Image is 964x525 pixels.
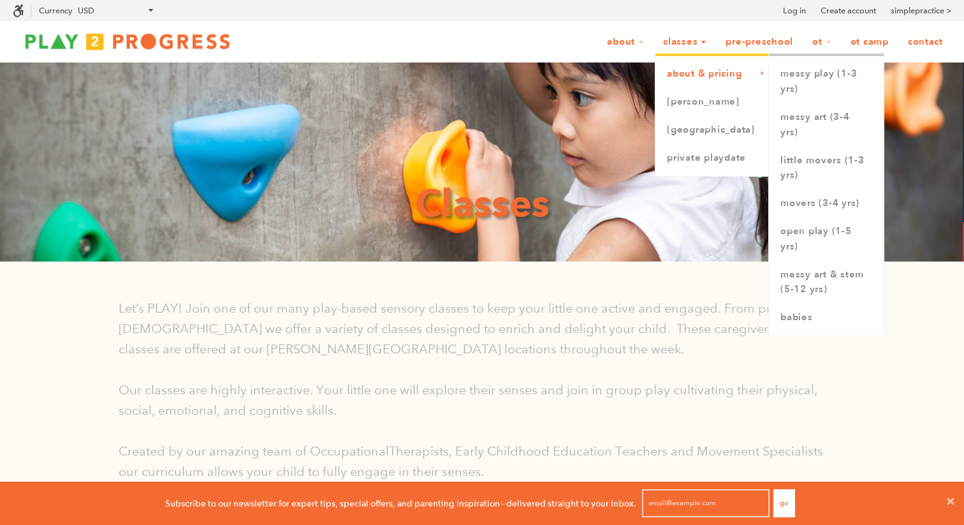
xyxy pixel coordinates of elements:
[655,30,715,54] a: Classes
[655,88,769,116] a: [PERSON_NAME]
[165,496,636,510] p: Subscribe to our newsletter for expert tips, special offers, and parenting inspiration - delivere...
[804,30,840,54] a: OT
[769,304,884,332] a: Babies
[717,30,801,54] a: Pre-Preschool
[39,6,72,15] label: Currency
[842,30,897,54] a: OT Camp
[900,30,951,54] a: Contact
[769,60,884,103] a: Messy Play (1-3 yrs)
[773,489,795,517] button: Go
[655,60,769,88] a: About & Pricing
[599,30,652,54] a: About
[655,144,769,172] a: Private Playdate
[119,380,845,420] p: Our classes are highly interactive. Your little one will explore their senses and join in group p...
[769,261,884,304] a: Messy Art & STEM (5-12 yrs)
[769,103,884,147] a: Messy Art (3-4 yrs)
[655,116,769,144] a: [GEOGRAPHIC_DATA]
[769,189,884,218] a: Movers (3-4 yrs)
[821,4,876,17] a: Create account
[119,441,845,482] p: Created by our amazing team of OccupationalTherapists, Early Childhood Education Teachers and Mov...
[891,4,951,17] a: simplepractice >
[119,298,845,359] p: Let’s PLAY! Join one of our many play-based sensory classes to keep your little one active and en...
[642,489,770,517] input: email@example.com
[13,29,242,54] img: Play2Progress logo
[769,218,884,261] a: Open Play (1-5 yrs)
[783,4,806,17] a: Log in
[769,147,884,190] a: Little Movers (1-3 yrs)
